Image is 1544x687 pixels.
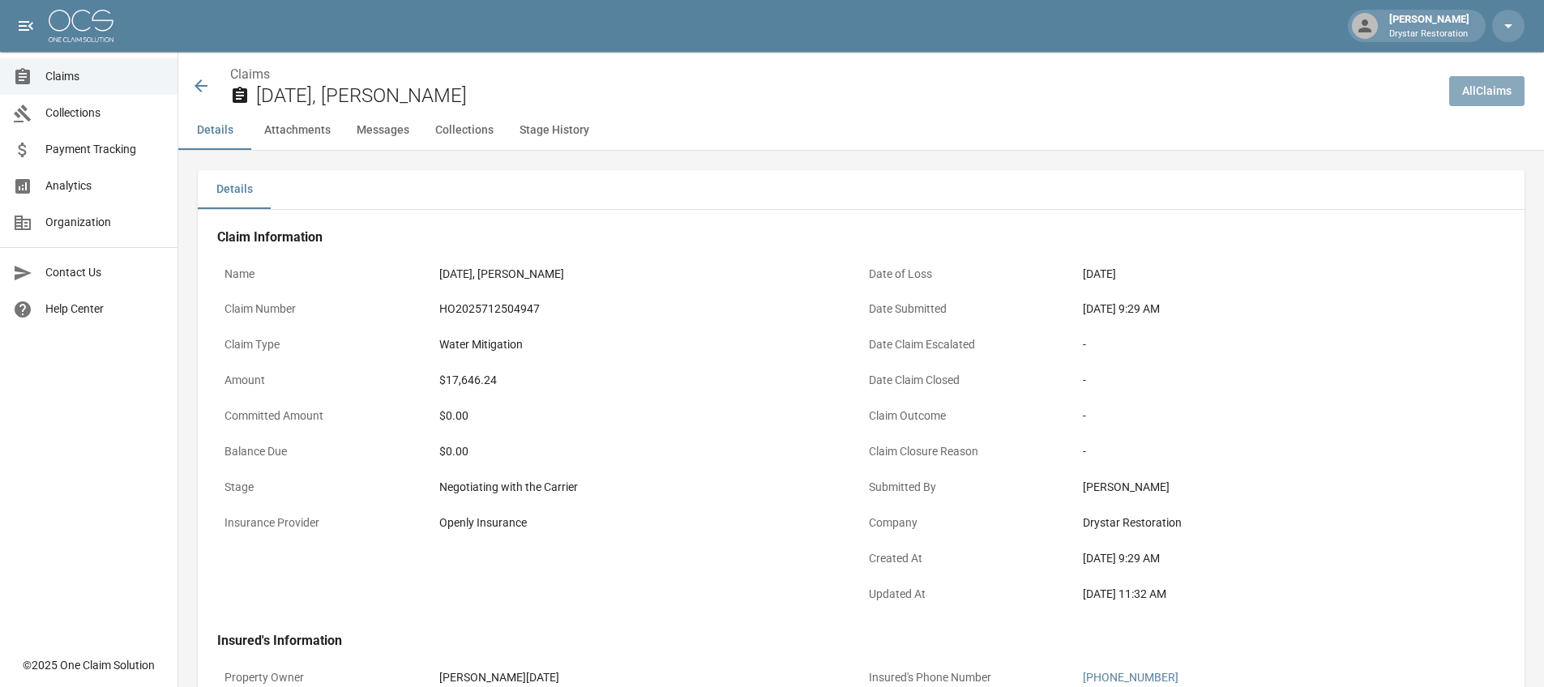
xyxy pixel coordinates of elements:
div: $17,646.24 [439,372,854,389]
div: © 2025 One Claim Solution [23,657,155,673]
p: Submitted By [862,472,1076,503]
div: [DATE] [1083,266,1498,283]
a: Claims [230,66,270,82]
div: [PERSON_NAME][DATE] [439,669,854,686]
p: Date Claim Closed [862,365,1076,396]
div: [DATE], [PERSON_NAME] [439,266,854,283]
a: [PHONE_NUMBER] [1083,671,1178,684]
button: Collections [422,111,507,150]
p: Date of Loss [862,258,1076,290]
button: Stage History [507,111,602,150]
span: Analytics [45,177,165,194]
div: - [1083,443,1498,460]
button: open drawer [10,10,42,42]
span: Claims [45,68,165,85]
div: Negotiating with the Carrier [439,479,854,496]
p: Committed Amount [217,400,432,432]
span: Contact Us [45,264,165,281]
p: Claim Outcome [862,400,1076,432]
a: AllClaims [1449,76,1525,106]
h2: [DATE], [PERSON_NAME] [256,84,1436,108]
div: [DATE] 9:29 AM [1083,301,1498,318]
img: ocs-logo-white-transparent.png [49,10,113,42]
div: [DATE] 11:32 AM [1083,586,1498,603]
div: [PERSON_NAME] [1383,11,1476,41]
p: Updated At [862,578,1076,610]
span: Help Center [45,301,165,318]
p: Balance Due [217,436,432,467]
button: Details [178,111,251,150]
p: Stage [217,472,432,503]
div: [DATE] 9:29 AM [1083,550,1498,567]
div: HO2025712504947 [439,301,854,318]
div: $0.00 [439,408,854,425]
div: - [1083,336,1498,353]
p: Created At [862,543,1076,574]
p: Claim Closure Reason [862,436,1076,467]
p: Date Submitted [862,293,1076,325]
p: Amount [217,365,432,396]
p: Drystar Restoration [1389,28,1469,41]
p: Insurance Provider [217,507,432,539]
p: Company [862,507,1076,539]
button: Messages [344,111,422,150]
nav: breadcrumb [230,65,1436,84]
div: Drystar Restoration [1083,514,1498,531]
div: [PERSON_NAME] [1083,479,1498,496]
p: Claim Type [217,329,432,361]
span: Payment Tracking [45,141,165,158]
h4: Claim Information [217,229,1505,245]
div: Openly Insurance [439,514,854,531]
div: Water Mitigation [439,336,854,353]
p: Name [217,258,432,290]
div: - [1083,372,1498,389]
span: Collections [45,105,165,122]
p: Claim Number [217,293,432,325]
div: details tabs [198,170,1525,209]
p: Date Claim Escalated [862,329,1076,361]
div: anchor tabs [178,111,1544,150]
div: $0.00 [439,443,854,460]
button: Attachments [251,111,344,150]
h4: Insured's Information [217,633,1505,649]
div: - [1083,408,1498,425]
span: Organization [45,214,165,231]
button: Details [198,170,271,209]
